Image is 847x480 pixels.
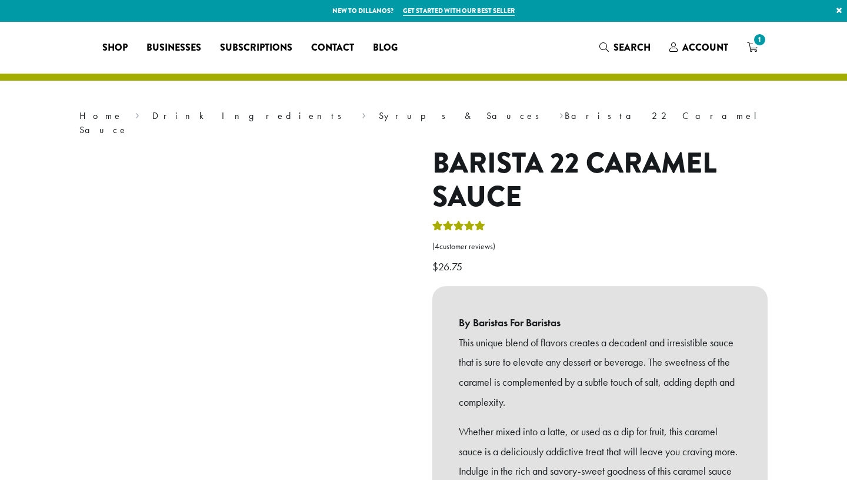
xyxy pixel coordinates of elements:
[152,110,349,122] a: Drink Ingredients
[220,41,292,55] span: Subscriptions
[432,241,768,253] a: (4customer reviews)
[682,41,728,54] span: Account
[373,41,398,55] span: Blog
[590,38,660,57] a: Search
[79,110,123,122] a: Home
[432,260,438,273] span: $
[432,219,485,237] div: Rated 5.00 out of 5
[613,41,651,54] span: Search
[146,41,201,55] span: Businesses
[379,110,547,122] a: Syrups & Sauces
[135,105,139,123] span: ›
[362,105,366,123] span: ›
[559,105,563,123] span: ›
[403,6,515,16] a: Get started with our best seller
[459,313,741,333] b: By Baristas For Baristas
[102,41,128,55] span: Shop
[79,109,768,137] nav: Breadcrumb
[752,32,768,48] span: 1
[432,260,465,273] bdi: 26.75
[459,333,741,412] p: This unique blend of flavors creates a decadent and irresistible sauce that is sure to elevate an...
[435,241,439,251] span: 4
[93,38,137,57] a: Shop
[311,41,354,55] span: Contact
[432,147,768,214] h1: Barista 22 Caramel Sauce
